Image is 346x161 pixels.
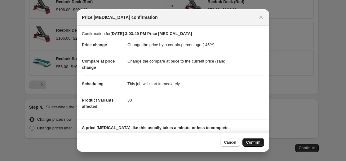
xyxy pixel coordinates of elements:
[82,31,264,37] p: Confirmation for
[257,13,265,22] button: Close
[220,138,240,147] button: Cancel
[82,98,114,109] span: Product variants affected
[242,138,264,147] button: Confirm
[82,42,107,47] span: Price change
[110,31,192,36] b: [DATE] 3:03:49 PM Price [MEDICAL_DATA]
[82,81,104,86] span: Scheduling
[127,76,264,92] dd: This job will start immediately.
[246,140,260,145] span: Confirm
[82,59,115,70] span: Compare at price change
[82,125,230,130] b: A price [MEDICAL_DATA] like this usually takes a minute or less to complete.
[82,14,158,20] span: Price [MEDICAL_DATA] confirmation
[127,92,264,108] dd: 30
[224,140,236,145] span: Cancel
[127,37,264,53] dd: Change the price by a certain percentage (-45%)
[127,53,264,69] dd: Change the compare at price to the current price (sale)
